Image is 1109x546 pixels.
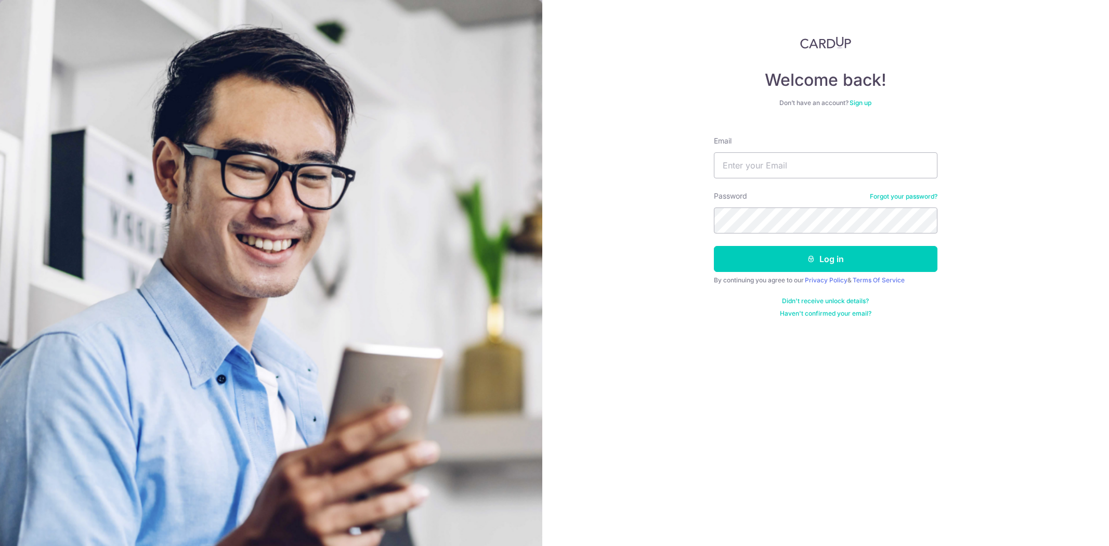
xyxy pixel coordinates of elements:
[714,99,937,107] div: Don’t have an account?
[780,309,871,318] a: Haven't confirmed your email?
[714,152,937,178] input: Enter your Email
[714,246,937,272] button: Log in
[714,70,937,90] h4: Welcome back!
[850,99,871,107] a: Sign up
[714,191,747,201] label: Password
[714,136,732,146] label: Email
[870,192,937,201] a: Forgot your password?
[714,276,937,284] div: By continuing you agree to our &
[800,36,851,49] img: CardUp Logo
[805,276,847,284] a: Privacy Policy
[782,297,869,305] a: Didn't receive unlock details?
[853,276,905,284] a: Terms Of Service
